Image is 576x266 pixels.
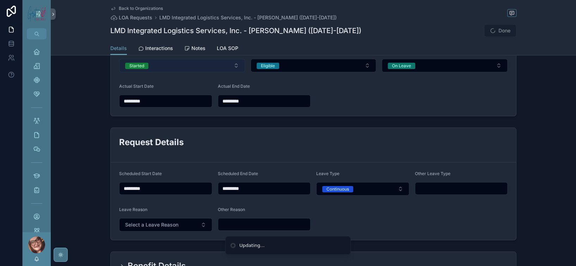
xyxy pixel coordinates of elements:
a: LOA Requests [110,14,152,21]
h2: Request Details [119,136,508,148]
span: Leave Reason [119,207,147,212]
button: Select Button [251,59,376,72]
span: Details [110,45,127,52]
span: Scheduled End Date [218,171,258,176]
div: scrollable content [23,39,51,232]
span: Scheduled Start Date [119,171,162,176]
a: Back to Organizations [110,6,163,11]
span: Actual End Date [218,83,250,89]
div: Eligible [261,63,275,69]
span: Actual Start Date [119,83,154,89]
div: Updating... [239,242,265,249]
span: LOA Requests [119,14,152,21]
span: Select a Leave Reason [125,221,178,228]
button: Select Button [119,218,212,231]
span: Back to Organizations [119,6,163,11]
button: Select Button [119,59,245,72]
span: Other Leave Type [415,171,451,176]
span: Leave Type [316,171,339,176]
img: App logo [27,4,47,25]
a: Notes [184,42,206,56]
span: Interactions [145,45,173,52]
span: Other Reason [218,207,245,212]
a: LMD Integrated Logistics Services, Inc. - [PERSON_NAME] ([DATE]-[DATE]) [159,14,337,21]
div: Started [129,63,144,69]
a: Interactions [138,42,173,56]
h1: LMD Integrated Logistics Services, Inc. - [PERSON_NAME] ([DATE]-[DATE]) [110,26,361,36]
a: LOA SOP [217,42,238,56]
span: Notes [191,45,206,52]
div: Continuous [326,186,349,192]
button: Select Button [316,182,409,196]
button: Select Button [382,59,508,72]
div: On Leave [392,63,411,69]
span: LOA SOP [217,45,238,52]
a: Details [110,42,127,55]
